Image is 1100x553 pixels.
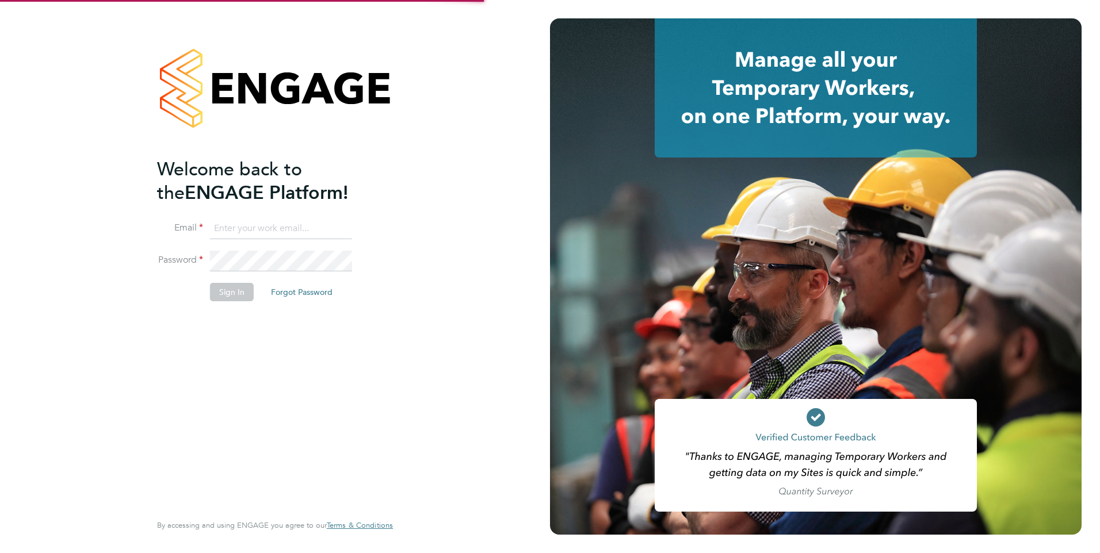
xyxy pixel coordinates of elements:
input: Enter your work email... [210,218,352,239]
span: By accessing and using ENGAGE you agree to our [157,520,393,530]
label: Email [157,222,203,234]
span: Terms & Conditions [327,520,393,530]
button: Forgot Password [262,283,342,301]
label: Password [157,254,203,266]
span: Welcome back to the [157,158,302,204]
h2: ENGAGE Platform! [157,158,381,205]
a: Terms & Conditions [327,521,393,530]
button: Sign In [210,283,254,301]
